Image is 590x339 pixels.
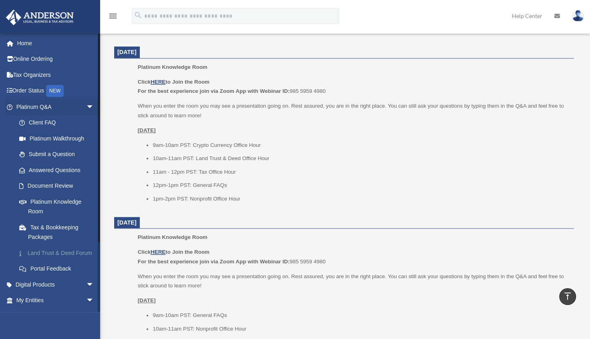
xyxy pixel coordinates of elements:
a: Order StatusNEW [6,83,106,99]
a: Land Trust & Deed Forum [11,245,106,261]
a: My Entitiesarrow_drop_down [6,293,106,309]
a: Client FAQ [11,115,106,131]
a: Online Ordering [6,51,106,67]
li: 10am-11am PST: Land Trust & Deed Office Hour [153,154,568,163]
span: [DATE] [117,49,137,55]
a: Platinum Knowledge Room [11,194,102,219]
b: For the best experience join via Zoom App with Webinar ID: [138,88,290,94]
a: Platinum Walkthrough [11,130,106,146]
div: NEW [46,85,64,97]
a: Tax & Bookkeeping Packages [11,219,106,245]
a: Answered Questions [11,162,106,178]
li: 9am-10am PST: Crypto Currency Office Hour [153,140,568,150]
b: Click to Join the Room [138,79,209,85]
span: arrow_drop_down [86,99,102,115]
li: 11am - 12pm PST: Tax Office Hour [153,167,568,177]
p: When you enter the room you may see a presentation going on. Rest assured, you are in the right p... [138,272,568,291]
a: Digital Productsarrow_drop_down [6,277,106,293]
li: 1pm-2pm PST: Nonprofit Office Hour [153,194,568,204]
img: User Pic [572,10,584,22]
a: Submit a Question [11,146,106,162]
a: Tax Organizers [6,67,106,83]
u: [DATE] [138,297,156,303]
span: Platinum Knowledge Room [138,234,207,240]
i: search [134,11,143,20]
span: arrow_drop_down [86,293,102,309]
p: When you enter the room you may see a presentation going on. Rest assured, you are in the right p... [138,101,568,120]
a: HERE [151,249,165,255]
a: Document Review [11,178,106,194]
a: vertical_align_top [559,288,576,305]
p: 985 5959 4980 [138,247,568,266]
b: For the best experience join via Zoom App with Webinar ID: [138,259,290,265]
li: 9am-10am PST: General FAQs [153,311,568,320]
img: Anderson Advisors Platinum Portal [4,10,76,25]
u: [DATE] [138,127,156,133]
li: 10am-11am PST: Nonprofit Office Hour [153,324,568,334]
a: My [PERSON_NAME] Teamarrow_drop_down [6,308,106,324]
span: Platinum Knowledge Room [138,64,207,70]
span: arrow_drop_down [86,277,102,293]
i: vertical_align_top [563,291,572,301]
span: arrow_drop_down [86,308,102,325]
a: Platinum Q&Aarrow_drop_down [6,99,106,115]
b: Click to Join the Room [138,249,209,255]
p: 985 5959 4980 [138,77,568,96]
span: [DATE] [117,219,137,226]
a: Portal Feedback [11,261,106,277]
a: menu [108,14,118,21]
a: Home [6,35,106,51]
li: 12pm-1pm PST: General FAQs [153,181,568,190]
a: HERE [151,79,165,85]
i: menu [108,11,118,21]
